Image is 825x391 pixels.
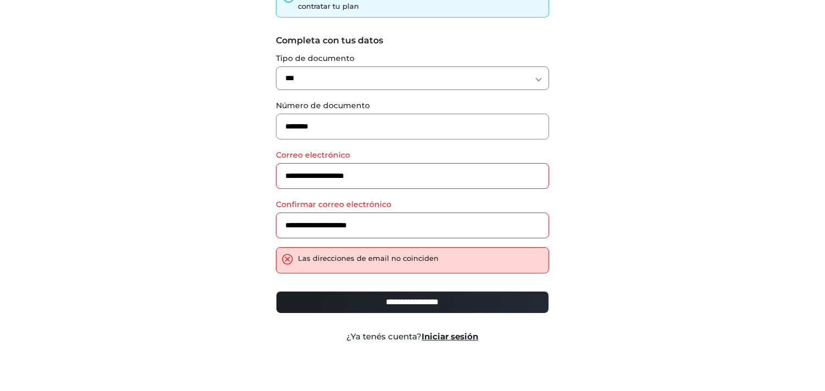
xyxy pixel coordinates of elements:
[268,331,557,343] div: ¿Ya tenés cuenta?
[276,100,549,111] label: Número de documento
[276,199,549,210] label: Confirmar correo electrónico
[298,253,439,264] div: Las direcciones de email no coinciden
[276,34,549,47] label: Completa con tus datos
[422,331,479,342] a: Iniciar sesión
[276,149,549,161] label: Correo electrónico
[276,53,549,64] label: Tipo de documento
